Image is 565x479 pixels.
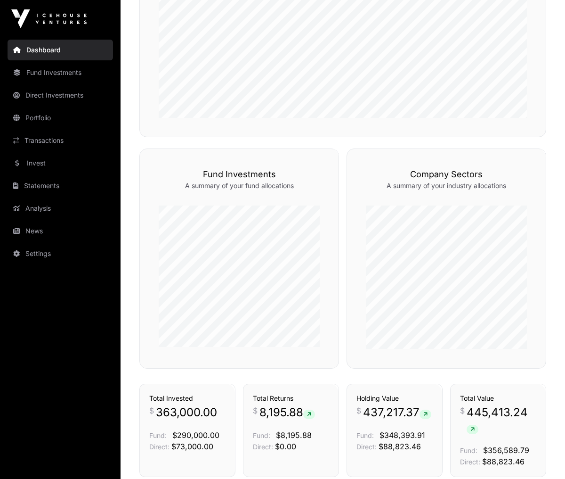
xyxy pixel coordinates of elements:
span: 437,217.37 [363,405,431,420]
h3: Company Sectors [366,168,527,181]
a: Direct Investments [8,85,113,106]
span: $356,589.79 [483,446,529,455]
img: Icehouse Ventures Logo [11,9,87,28]
h3: Fund Investments [159,168,320,181]
span: $88,823.46 [379,442,421,451]
span: $8,195.88 [276,430,312,440]
span: Direct: [253,443,273,451]
a: Portfolio [8,107,113,128]
span: $ [149,405,154,416]
span: $0.00 [275,442,296,451]
span: Direct: [356,443,377,451]
span: $348,393.91 [379,430,425,440]
h3: Total Invested [149,394,226,403]
a: Transactions [8,130,113,151]
h3: Total Value [460,394,536,403]
span: $290,000.00 [172,430,219,440]
a: Settings [8,243,113,264]
a: Statements [8,175,113,196]
span: Fund: [253,431,270,439]
iframe: Chat Widget [518,434,565,479]
span: 8,195.88 [259,405,315,420]
a: Fund Investments [8,62,113,83]
h3: Holding Value [356,394,433,403]
span: Fund: [460,446,477,454]
a: Analysis [8,198,113,219]
span: $ [460,405,465,416]
p: A summary of your fund allocations [159,181,320,190]
span: Fund: [149,431,167,439]
a: Dashboard [8,40,113,60]
span: $ [253,405,258,416]
p: A summary of your industry allocations [366,181,527,190]
h3: Total Returns [253,394,329,403]
span: Direct: [460,458,480,466]
span: 445,413.24 [467,405,536,435]
a: Invest [8,153,113,173]
span: $88,823.46 [482,457,525,466]
span: Fund: [356,431,374,439]
span: Direct: [149,443,169,451]
span: $ [356,405,361,416]
a: News [8,221,113,241]
span: 363,000.00 [156,405,217,420]
span: $73,000.00 [171,442,213,451]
